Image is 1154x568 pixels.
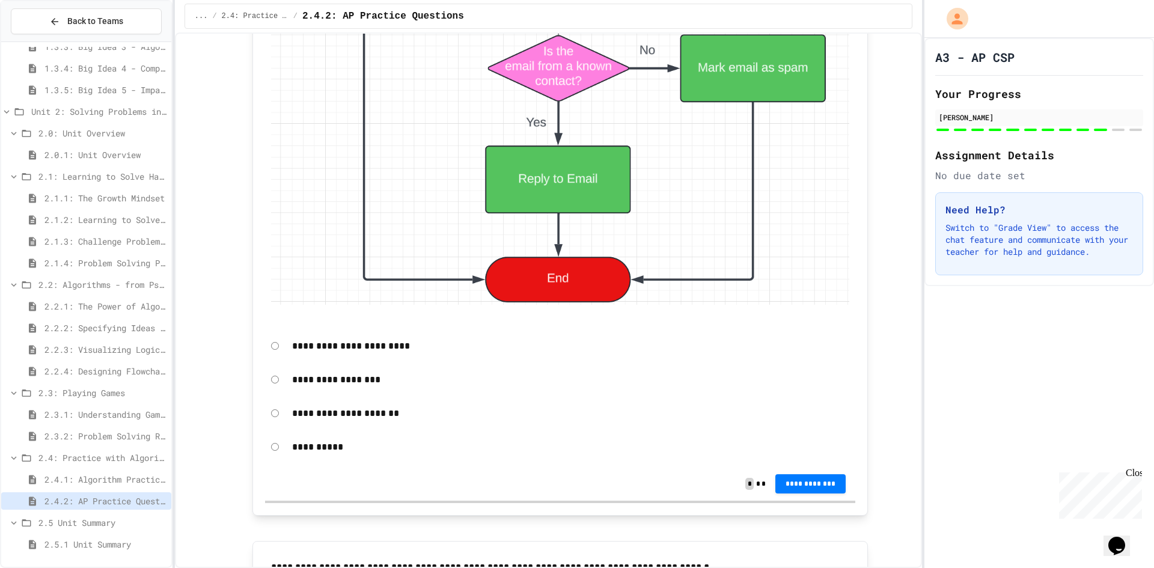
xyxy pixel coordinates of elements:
[1054,468,1142,519] iframe: chat widget
[44,40,166,53] span: 1.3.3: Big Idea 3 - Algorithms and Programming
[934,5,971,32] div: My Account
[935,49,1015,66] h1: A3 - AP CSP
[222,11,288,21] span: 2.4: Practice with Algorithms
[935,147,1143,163] h2: Assignment Details
[1104,520,1142,556] iframe: chat widget
[5,5,83,76] div: Chat with us now!Close
[38,386,166,399] span: 2.3: Playing Games
[11,8,162,34] button: Back to Teams
[212,11,216,21] span: /
[945,203,1133,217] h3: Need Help?
[44,495,166,507] span: 2.4.2: AP Practice Questions
[44,84,166,96] span: 1.3.5: Big Idea 5 - Impact of Computing
[44,473,166,486] span: 2.4.1: Algorithm Practice Exercises
[302,9,464,23] span: 2.4.2: AP Practice Questions
[38,451,166,464] span: 2.4: Practice with Algorithms
[38,127,166,139] span: 2.0: Unit Overview
[44,408,166,421] span: 2.3.1: Understanding Games with Flowcharts
[44,538,166,551] span: 2.5.1 Unit Summary
[935,85,1143,102] h2: Your Progress
[44,235,166,248] span: 2.1.3: Challenge Problem - The Bridge
[935,168,1143,183] div: No due date set
[31,105,166,118] span: Unit 2: Solving Problems in Computer Science
[44,365,166,377] span: 2.2.4: Designing Flowcharts
[195,11,208,21] span: ...
[44,257,166,269] span: 2.1.4: Problem Solving Practice
[44,148,166,161] span: 2.0.1: Unit Overview
[44,430,166,442] span: 2.3.2: Problem Solving Reflection
[38,516,166,529] span: 2.5 Unit Summary
[38,170,166,183] span: 2.1: Learning to Solve Hard Problems
[44,62,166,75] span: 1.3.4: Big Idea 4 - Computing Systems and Networks
[939,112,1140,123] div: [PERSON_NAME]
[67,15,123,28] span: Back to Teams
[44,322,166,334] span: 2.2.2: Specifying Ideas with Pseudocode
[38,278,166,291] span: 2.2: Algorithms - from Pseudocode to Flowcharts
[44,213,166,226] span: 2.1.2: Learning to Solve Hard Problems
[44,300,166,313] span: 2.2.1: The Power of Algorithms
[44,192,166,204] span: 2.1.1: The Growth Mindset
[293,11,298,21] span: /
[945,222,1133,258] p: Switch to "Grade View" to access the chat feature and communicate with your teacher for help and ...
[44,343,166,356] span: 2.2.3: Visualizing Logic with Flowcharts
